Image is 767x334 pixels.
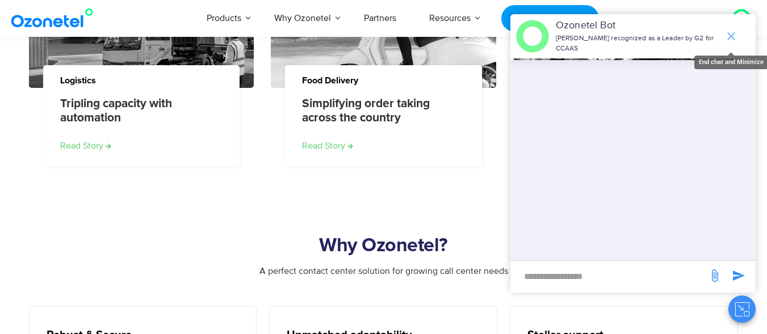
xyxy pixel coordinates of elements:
[727,264,750,287] span: send message
[60,96,216,125] a: Tripling capacity with automation
[720,25,743,48] span: end chat or minimize
[728,295,756,323] button: Close chat
[60,139,111,153] a: Read more about Tripling capacity with automation
[516,20,549,53] img: header
[302,96,458,125] a: Simplifying order taking across the country
[703,264,726,287] span: send message
[29,235,739,257] h2: Why Ozonetel?
[516,267,702,287] div: new-msg-input
[43,62,254,85] div: Logistics
[556,18,719,33] p: Ozonetel Bot
[259,265,508,277] span: A perfect contact center solution for growing call center needs
[302,139,353,153] a: Read more about Simplifying order taking across the country
[501,5,598,32] a: Request a Demo
[285,62,496,85] div: Food Delivery
[556,33,719,54] p: [PERSON_NAME] recognized as a Leader by G2 for CCAAS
